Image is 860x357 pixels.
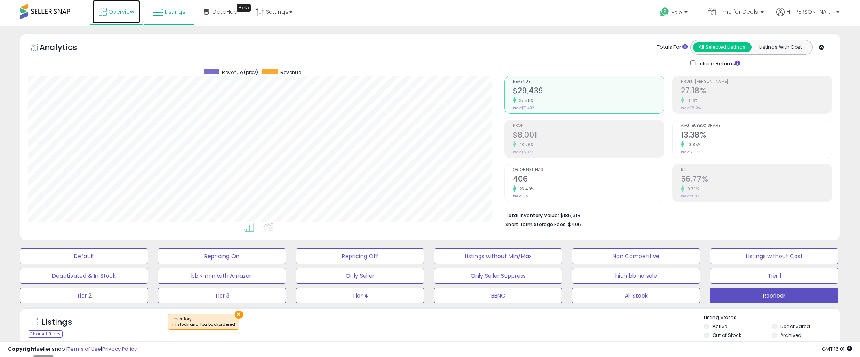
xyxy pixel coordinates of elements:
h2: $29,439 [513,86,664,97]
button: Repricing On [158,248,286,264]
button: Default [20,248,148,264]
span: ROI [681,168,832,172]
b: Short Term Storage Fees: [505,221,567,228]
a: Help [654,1,695,26]
label: Out of Stock [712,332,741,338]
button: Listings without Min/Max [434,248,562,264]
button: Tier 1 [710,268,838,284]
span: Hi [PERSON_NAME] [787,8,834,16]
button: Tier 4 [296,288,424,303]
h5: Analytics [39,42,92,55]
h2: 27.18% [681,86,832,97]
button: high bb no sale [572,268,700,284]
b: Total Inventory Value: [505,212,559,219]
small: 9.79% [684,186,699,192]
span: Profit [PERSON_NAME] [681,80,832,84]
button: Only Seller Suppress [434,268,562,284]
small: 8.16% [684,98,699,104]
button: Repricer [710,288,838,303]
label: Deactivated [780,323,810,330]
div: Tooltip anchor [237,4,251,12]
strong: Copyright [8,345,37,353]
span: DataHub [213,8,237,16]
button: Repricing Off [296,248,424,264]
a: Privacy Policy [102,345,137,353]
h2: 13.38% [681,130,832,141]
span: Time for Deals [718,8,758,16]
button: Deactivated & In Stock [20,268,148,284]
span: 2025-10-8 16:01 GMT [822,345,852,353]
span: Help [671,9,682,16]
li: $185,318 [505,210,827,219]
div: Include Returns [684,59,750,68]
small: 23.40% [516,186,534,192]
span: Ordered Items [513,168,664,172]
span: Revenue (prev) [222,69,258,76]
button: bb < min with Amazon [158,268,286,284]
small: 10.85% [684,142,701,148]
small: Prev: 25.13% [681,106,701,110]
h2: 56.77% [681,175,832,185]
span: Profit [513,124,664,128]
button: Non Competitive [572,248,700,264]
i: Get Help [660,7,669,17]
small: Prev: $21,402 [513,106,534,110]
a: Hi [PERSON_NAME] [776,8,839,26]
small: 48.76% [516,142,534,148]
button: Tier 3 [158,288,286,303]
span: Overview [108,8,134,16]
button: All Selected Listings [693,42,752,52]
button: × [235,311,243,319]
a: Terms of Use [67,345,101,353]
button: Listings With Cost [751,42,810,52]
p: Listing States: [704,314,840,322]
label: Archived [780,332,802,338]
small: Prev: 51.71% [681,194,699,199]
label: Active [712,323,727,330]
span: Revenue [280,69,301,76]
h2: $8,001 [513,130,664,141]
button: All Stock [572,288,700,303]
button: Only Seller [296,268,424,284]
h2: 406 [513,175,664,185]
button: Listings without Cost [710,248,838,264]
div: seller snap | | [8,346,137,353]
button: BBNC [434,288,562,303]
span: Avg. Buybox Share [681,124,832,128]
small: Prev: 329 [513,194,529,199]
span: Revenue [513,80,664,84]
div: Clear All Filters [28,330,63,338]
button: Tier 2 [20,288,148,303]
span: $405 [568,221,581,228]
small: Prev: 12.07% [681,150,700,154]
small: Prev: $5,378 [513,150,533,154]
small: 37.55% [516,98,534,104]
span: Listings [165,8,185,16]
div: in stock and fba backordered [172,322,235,327]
span: Inventory : [172,316,235,328]
h5: Listings [42,317,72,328]
div: Totals For [657,44,688,51]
